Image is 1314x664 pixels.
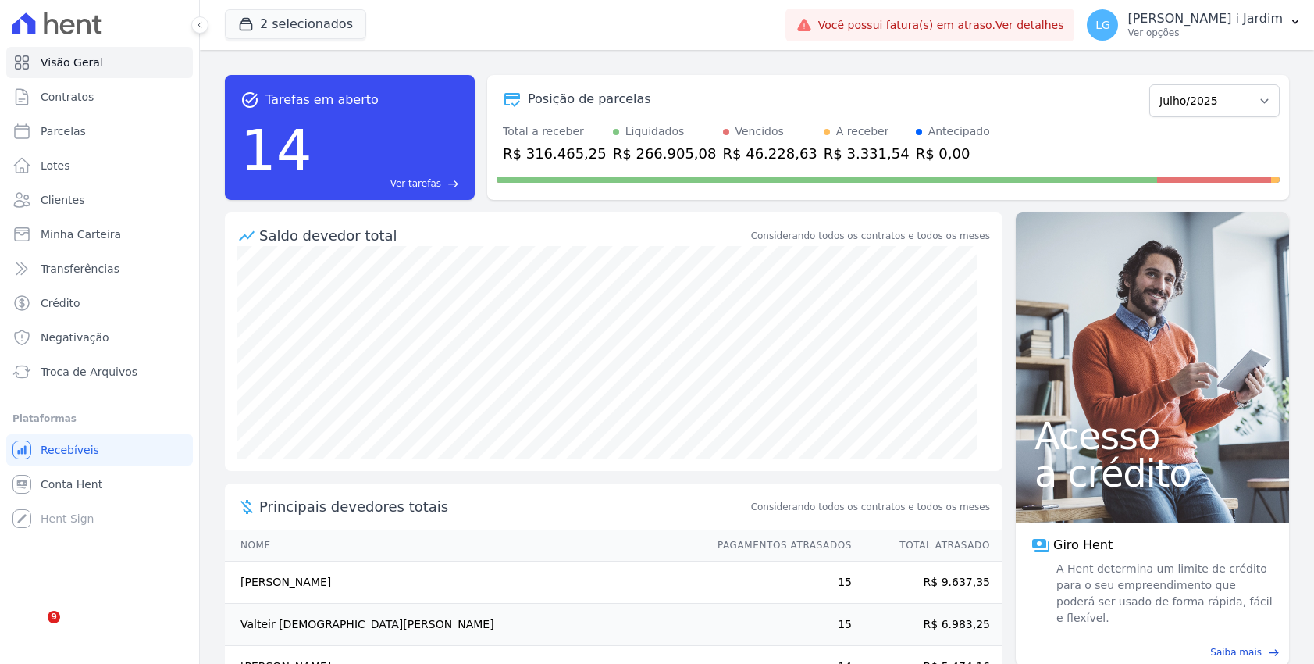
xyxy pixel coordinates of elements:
[6,287,193,319] a: Crédito
[6,184,193,216] a: Clientes
[225,530,703,562] th: Nome
[916,143,990,164] div: R$ 0,00
[528,90,651,109] div: Posição de parcelas
[41,261,119,277] span: Transferências
[751,500,990,514] span: Considerando todos os contratos e todos os meses
[1095,20,1110,30] span: LG
[259,225,748,246] div: Saldo devedor total
[225,562,703,604] td: [PERSON_NAME]
[6,322,193,353] a: Negativação
[12,409,187,428] div: Plataformas
[503,123,607,140] div: Total a receber
[41,227,121,242] span: Minha Carteira
[1034,455,1270,492] span: a crédito
[751,229,990,243] div: Considerando todos os contratos e todos os meses
[240,91,259,109] span: task_alt
[1025,645,1280,659] a: Saiba mais east
[390,177,441,191] span: Ver tarefas
[41,442,99,458] span: Recebíveis
[265,91,379,109] span: Tarefas em aberto
[41,123,86,139] span: Parcelas
[48,611,60,623] span: 9
[818,17,1064,34] span: Você possui fatura(s) em atraso.
[703,530,853,562] th: Pagamentos Atrasados
[16,611,53,648] iframe: Intercom live chat
[703,562,853,604] td: 15
[6,434,193,466] a: Recebíveis
[6,356,193,387] a: Troca de Arquivos
[6,253,193,284] a: Transferências
[613,143,717,164] div: R$ 266.905,08
[853,530,1002,562] th: Total Atrasado
[723,143,817,164] div: R$ 46.228,63
[6,219,193,250] a: Minha Carteira
[853,604,1002,646] td: R$ 6.983,25
[836,123,889,140] div: A receber
[41,192,84,208] span: Clientes
[735,123,784,140] div: Vencidos
[259,496,748,517] span: Principais devedores totais
[703,604,853,646] td: 15
[41,158,70,173] span: Lotes
[824,143,910,164] div: R$ 3.331,54
[503,143,607,164] div: R$ 316.465,25
[1034,417,1270,455] span: Acesso
[625,123,685,140] div: Liquidados
[319,177,459,191] a: Ver tarefas east
[928,123,990,140] div: Antecipado
[447,178,459,190] span: east
[41,89,94,105] span: Contratos
[41,364,137,380] span: Troca de Arquivos
[1268,647,1280,659] span: east
[41,477,102,492] span: Conta Hent
[1127,27,1283,39] p: Ver opções
[1053,561,1273,627] span: A Hent determina um limite de crédito para o seu empreendimento que poderá ser usado de forma ráp...
[225,9,366,39] button: 2 selecionados
[1127,11,1283,27] p: [PERSON_NAME] i Jardim
[1053,536,1113,555] span: Giro Hent
[41,330,109,345] span: Negativação
[1210,645,1262,659] span: Saiba mais
[6,47,193,78] a: Visão Geral
[1074,3,1314,47] button: LG [PERSON_NAME] i Jardim Ver opções
[41,55,103,70] span: Visão Geral
[995,19,1064,31] a: Ver detalhes
[225,604,703,646] td: Valteir [DEMOGRAPHIC_DATA][PERSON_NAME]
[41,295,80,311] span: Crédito
[6,469,193,500] a: Conta Hent
[6,150,193,181] a: Lotes
[853,562,1002,604] td: R$ 9.637,35
[6,116,193,147] a: Parcelas
[240,109,312,191] div: 14
[6,81,193,112] a: Contratos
